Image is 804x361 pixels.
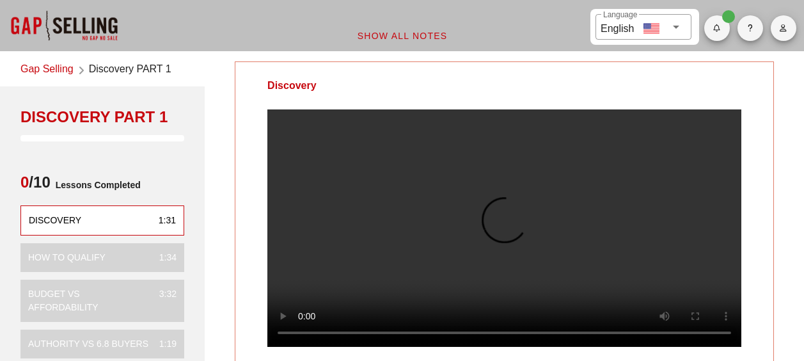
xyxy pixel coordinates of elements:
div: How To Qualify [28,251,106,264]
div: Discovery [235,62,349,109]
span: Show All Notes [357,31,448,41]
label: Language [603,10,637,20]
span: 0 [20,173,29,191]
div: English [601,18,634,36]
span: Lessons Completed [51,172,141,198]
div: Discovery [29,214,81,227]
button: Show All Notes [347,24,458,47]
div: 1:34 [149,251,177,264]
div: 1:19 [149,337,177,351]
div: Authority vs 6.8 Buyers [28,337,148,351]
div: Discovery PART 1 [20,107,184,127]
a: Gap Selling [20,61,74,79]
span: Badge [722,10,735,23]
div: 1:31 [148,214,176,227]
div: Budget vs Affordability [28,287,149,314]
div: 3:32 [149,287,177,314]
div: LanguageEnglish [595,14,691,40]
span: Discovery PART 1 [89,61,171,79]
span: /10 [20,172,51,198]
